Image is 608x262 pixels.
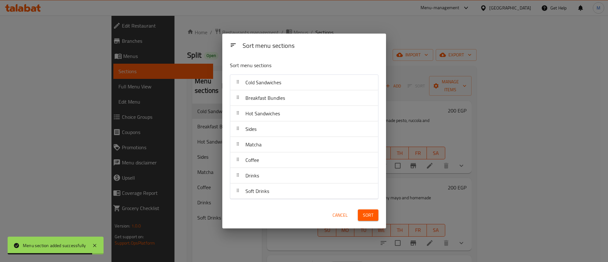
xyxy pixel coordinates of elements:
span: Hot Sandwiches [245,109,280,118]
span: Matcha [245,140,262,149]
span: Cancel [332,211,348,219]
div: Menu section added successfully [23,242,86,249]
div: Drinks [230,168,378,183]
span: Soft Drinks [245,186,269,196]
span: Breakfast Bundles [245,93,285,103]
span: Sort [363,211,373,219]
div: Hot Sandwiches [230,106,378,121]
span: Cold Sandwiches [245,78,281,87]
span: Coffee [245,155,259,165]
div: Matcha [230,137,378,152]
button: Sort [358,209,378,221]
div: Breakfast Bundles [230,90,378,106]
div: Sides [230,121,378,137]
div: Sort menu sections [240,39,381,53]
button: Cancel [330,209,350,221]
span: Sides [245,124,256,134]
span: Drinks [245,171,259,180]
div: Coffee [230,152,378,168]
div: Cold Sandwiches [230,75,378,90]
p: Sort menu sections [230,61,348,69]
div: Soft Drinks [230,183,378,199]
